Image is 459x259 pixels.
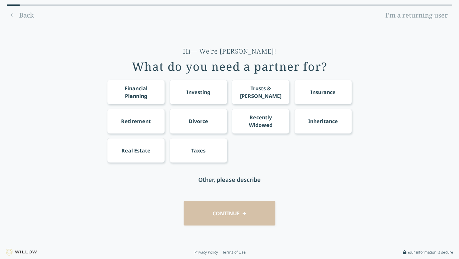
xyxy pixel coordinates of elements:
[308,117,338,125] div: Inheritance
[194,250,218,255] a: Privacy Policy
[113,85,159,100] div: Financial Planning
[186,88,210,96] div: Investing
[222,250,246,255] a: Terms of Use
[407,250,453,255] span: Your information is secure
[189,117,208,125] div: Divorce
[121,147,150,154] div: Real Estate
[238,85,284,100] div: Trusts & [PERSON_NAME]
[6,249,37,255] img: Willow logo
[238,114,284,129] div: Recently Widowed
[7,4,20,6] div: 0% complete
[310,88,336,96] div: Insurance
[121,117,151,125] div: Retirement
[132,60,327,73] div: What do you need a partner for?
[183,47,276,56] div: Hi— We're [PERSON_NAME]!
[381,10,452,20] a: I'm a returning user
[191,147,206,154] div: Taxes
[198,175,261,184] div: Other, please describe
